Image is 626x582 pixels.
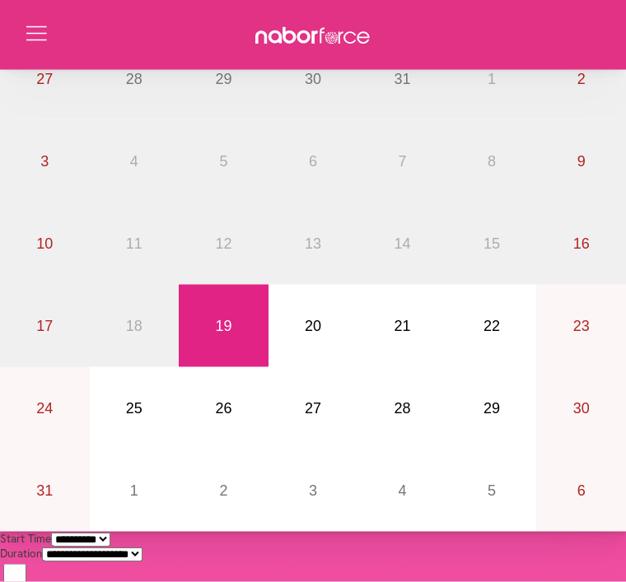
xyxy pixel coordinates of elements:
abbr: September 3, 2025 [309,482,317,499]
button: August 2, 2025 [536,38,626,120]
button: September 5, 2025 [447,449,537,532]
button: September 6, 2025 [536,449,626,532]
abbr: August 11, 2025 [126,235,142,252]
abbr: August 6, 2025 [309,153,317,170]
abbr: September 4, 2025 [399,482,407,499]
abbr: August 22, 2025 [484,318,500,334]
abbr: August 7, 2025 [399,153,407,170]
abbr: July 27, 2025 [36,71,53,87]
abbr: August 25, 2025 [126,400,142,417]
button: September 2, 2025 [179,449,269,532]
button: August 25, 2025 [90,367,180,449]
button: August 29, 2025 [447,367,537,449]
button: August 9, 2025 [536,120,626,203]
abbr: August 27, 2025 [305,400,321,417]
button: August 18, 2025 [90,285,180,367]
button: Open Menu [26,26,47,44]
abbr: August 19, 2025 [215,318,231,334]
abbr: August 20, 2025 [305,318,321,334]
button: July 28, 2025 [90,38,180,120]
button: August 11, 2025 [90,203,180,285]
button: August 6, 2025 [269,120,358,203]
button: July 31, 2025 [357,38,447,120]
button: August 16, 2025 [536,203,626,285]
button: August 26, 2025 [179,367,269,449]
abbr: August 9, 2025 [577,153,586,170]
button: August 5, 2025 [179,120,269,203]
abbr: August 18, 2025 [126,318,142,334]
abbr: August 17, 2025 [36,318,53,334]
abbr: September 6, 2025 [577,482,586,499]
button: August 30, 2025 [536,367,626,449]
abbr: August 31, 2025 [36,482,53,499]
button: September 1, 2025 [90,449,180,532]
button: August 15, 2025 [447,203,537,285]
abbr: August 8, 2025 [488,153,496,170]
abbr: July 30, 2025 [305,71,321,87]
abbr: August 26, 2025 [215,400,231,417]
abbr: August 4, 2025 [130,153,138,170]
abbr: August 5, 2025 [219,153,227,170]
button: August 1, 2025 [447,38,537,120]
abbr: August 24, 2025 [36,400,53,417]
abbr: August 30, 2025 [573,400,590,417]
button: August 8, 2025 [447,120,537,203]
button: August 23, 2025 [536,285,626,367]
button: August 27, 2025 [269,367,358,449]
button: August 4, 2025 [90,120,180,203]
abbr: September 1, 2025 [130,482,138,499]
button: July 29, 2025 [179,38,269,120]
abbr: August 29, 2025 [484,400,500,417]
button: August 28, 2025 [357,367,447,449]
abbr: August 13, 2025 [305,235,321,252]
abbr: August 16, 2025 [573,235,590,252]
abbr: August 23, 2025 [573,318,590,334]
abbr: August 2, 2025 [577,71,586,87]
button: September 4, 2025 [357,449,447,532]
button: August 21, 2025 [357,285,447,367]
abbr: August 12, 2025 [215,235,231,252]
button: August 19, 2025 [179,285,269,367]
abbr: September 5, 2025 [488,482,496,499]
button: August 7, 2025 [357,120,447,203]
button: August 13, 2025 [269,203,358,285]
abbr: August 15, 2025 [484,235,500,252]
abbr: September 2, 2025 [219,482,227,499]
button: August 20, 2025 [269,285,358,367]
abbr: August 3, 2025 [40,153,49,170]
button: July 30, 2025 [269,38,358,120]
abbr: July 28, 2025 [126,71,142,87]
abbr: August 10, 2025 [36,235,53,252]
button: August 14, 2025 [357,203,447,285]
abbr: August 28, 2025 [395,400,411,417]
abbr: July 29, 2025 [215,71,231,87]
button: August 22, 2025 [447,285,537,367]
abbr: August 21, 2025 [395,318,411,334]
button: August 12, 2025 [179,203,269,285]
abbr: July 31, 2025 [395,71,411,87]
abbr: August 14, 2025 [395,235,411,252]
abbr: August 1, 2025 [488,71,496,87]
button: September 3, 2025 [269,449,358,532]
